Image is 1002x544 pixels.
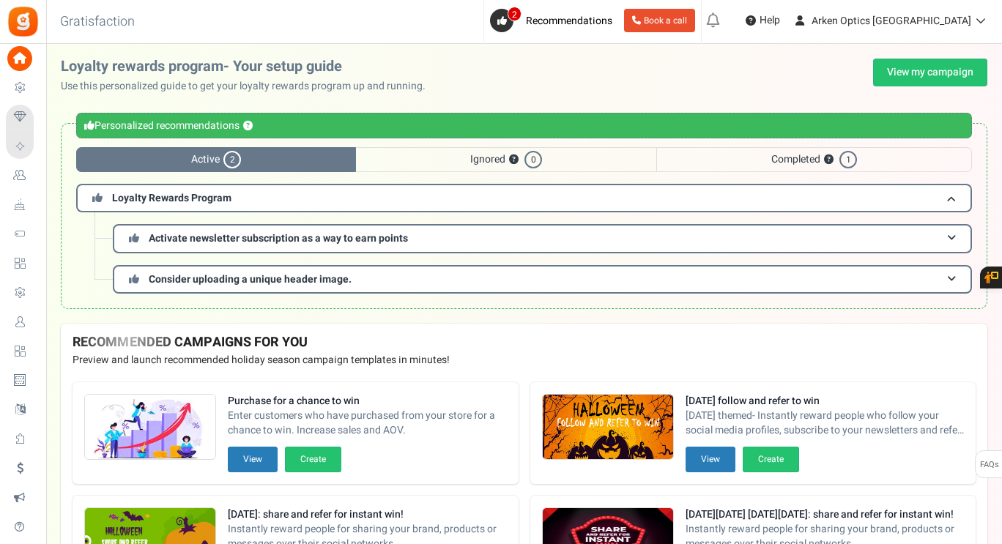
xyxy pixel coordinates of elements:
span: 2 [508,7,522,21]
button: Create [743,447,799,472]
strong: [DATE][DATE] [DATE][DATE]: share and refer for instant win! [686,507,965,522]
span: Activate newsletter subscription as a way to earn points [149,231,408,246]
span: 2 [223,151,241,168]
a: Book a call [624,9,695,32]
p: Use this personalized guide to get your loyalty rewards program up and running. [61,79,437,94]
button: Create [285,447,341,472]
span: Loyalty Rewards Program [112,190,231,206]
h3: Gratisfaction [44,7,151,37]
a: View my campaign [873,59,987,86]
strong: Purchase for a chance to win [228,394,507,409]
span: Recommendations [526,13,612,29]
span: Arken Optics [GEOGRAPHIC_DATA] [812,13,971,29]
button: ? [509,155,519,165]
span: Active [76,147,356,172]
span: Ignored [356,147,656,172]
img: Recommended Campaigns [543,395,673,461]
h4: RECOMMENDED CAMPAIGNS FOR YOU [73,335,976,350]
span: Help [756,13,780,28]
img: Recommended Campaigns [85,395,215,461]
a: Help [740,9,786,32]
span: 1 [839,151,857,168]
span: Completed [656,147,972,172]
span: [DATE] themed- Instantly reward people who follow your social media profiles, subscribe to your n... [686,409,965,438]
strong: [DATE] follow and refer to win [686,394,965,409]
strong: [DATE]: share and refer for instant win! [228,507,507,522]
div: Personalized recommendations [76,113,972,138]
a: 2 Recommendations [490,9,618,32]
img: Gratisfaction [7,5,40,38]
span: 0 [524,151,542,168]
button: ? [824,155,834,165]
span: Enter customers who have purchased from your store for a chance to win. Increase sales and AOV. [228,409,507,438]
button: ? [243,122,253,131]
span: FAQs [979,451,999,479]
button: View [686,447,735,472]
h2: Loyalty rewards program- Your setup guide [61,59,437,75]
p: Preview and launch recommended holiday season campaign templates in minutes! [73,353,976,368]
span: Consider uploading a unique header image. [149,272,352,287]
button: View [228,447,278,472]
